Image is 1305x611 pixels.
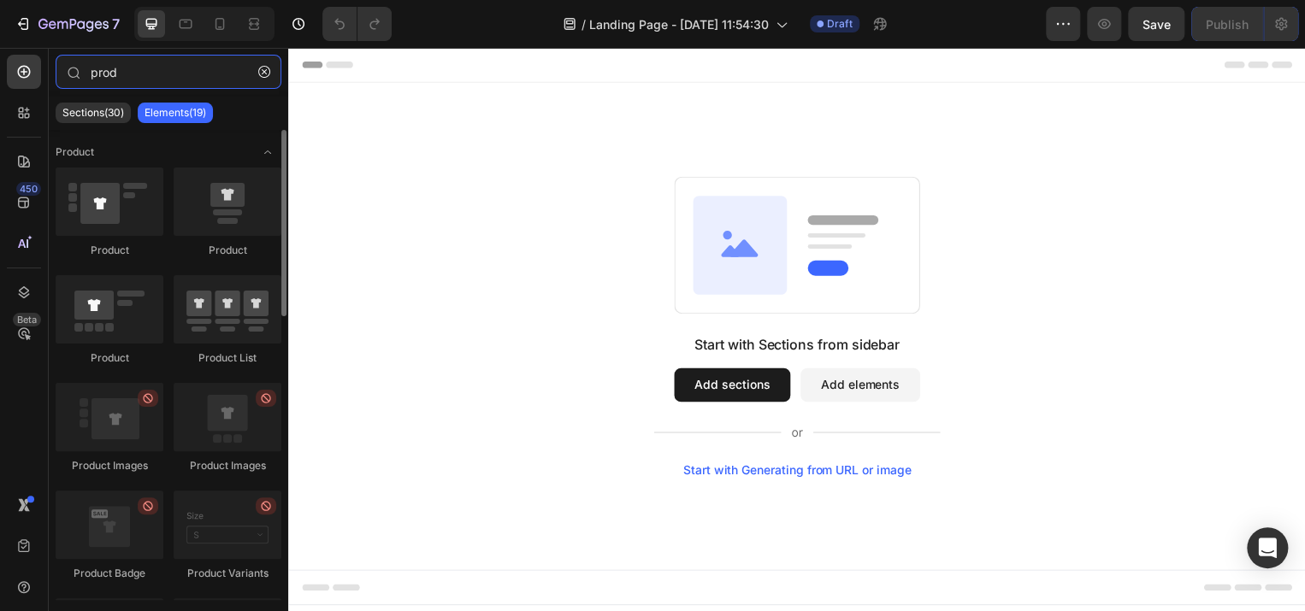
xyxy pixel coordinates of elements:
[62,106,124,120] p: Sections(30)
[145,106,206,120] p: Elements(19)
[174,458,281,473] div: Product Images
[389,323,506,357] button: Add sections
[56,350,163,366] div: Product
[112,14,120,34] p: 7
[13,313,41,326] div: Beta
[56,55,281,89] input: Search Sections & Elements
[56,458,163,473] div: Product Images
[174,243,281,258] div: Product
[174,566,281,581] div: Product Variants
[174,350,281,366] div: Product List
[288,48,1305,611] iframe: Design area
[582,15,586,33] span: /
[56,243,163,258] div: Product
[7,7,127,41] button: 7
[1206,15,1249,33] div: Publish
[16,182,41,196] div: 450
[56,566,163,581] div: Product Badge
[1247,527,1288,568] div: Open Intercom Messenger
[56,144,94,160] span: Product
[827,16,853,32] span: Draft
[410,289,617,309] div: Start with Sections from sidebar
[1191,7,1263,41] button: Publish
[1128,7,1184,41] button: Save
[322,7,392,41] div: Undo/Redo
[517,323,637,357] button: Add elements
[589,15,769,33] span: Landing Page - [DATE] 11:54:30
[254,138,281,166] span: Toggle open
[1143,17,1171,32] span: Save
[399,419,629,432] div: Start with Generating from URL or image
